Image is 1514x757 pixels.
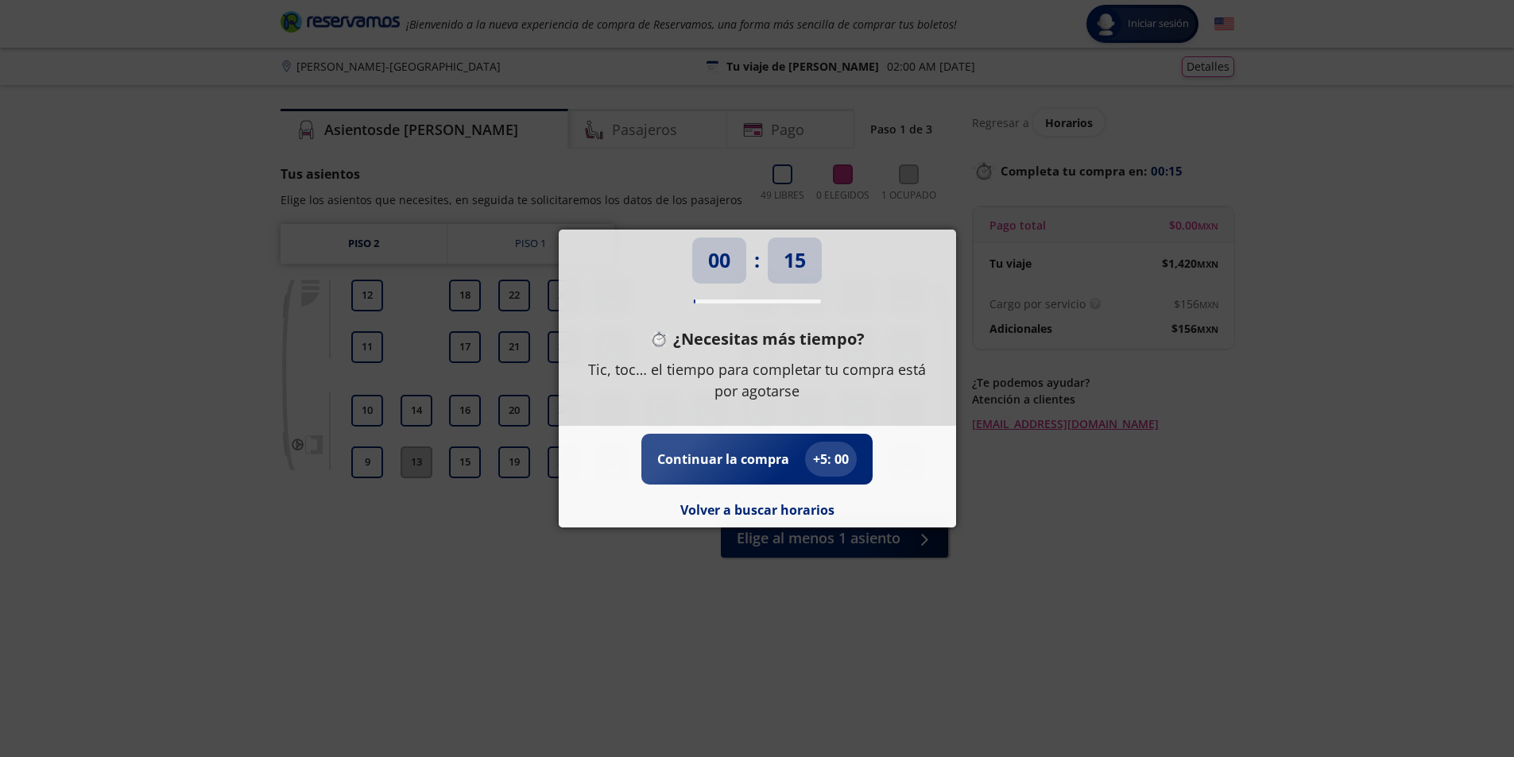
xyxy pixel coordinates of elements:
[680,500,834,519] button: Volver a buscar horarios
[657,442,857,477] button: Continuar la compra+5: 00
[1422,665,1498,741] iframe: Messagebird Livechat Widget
[813,450,849,469] p: + 5 : 00
[583,359,932,402] p: Tic, toc… el tiempo para completar tu compra está por agotarse
[673,327,865,351] p: ¿Necesitas más tiempo?
[657,450,789,469] p: Continuar la compra
[784,245,806,276] p: 15
[708,245,730,276] p: 00
[754,245,760,276] p: :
